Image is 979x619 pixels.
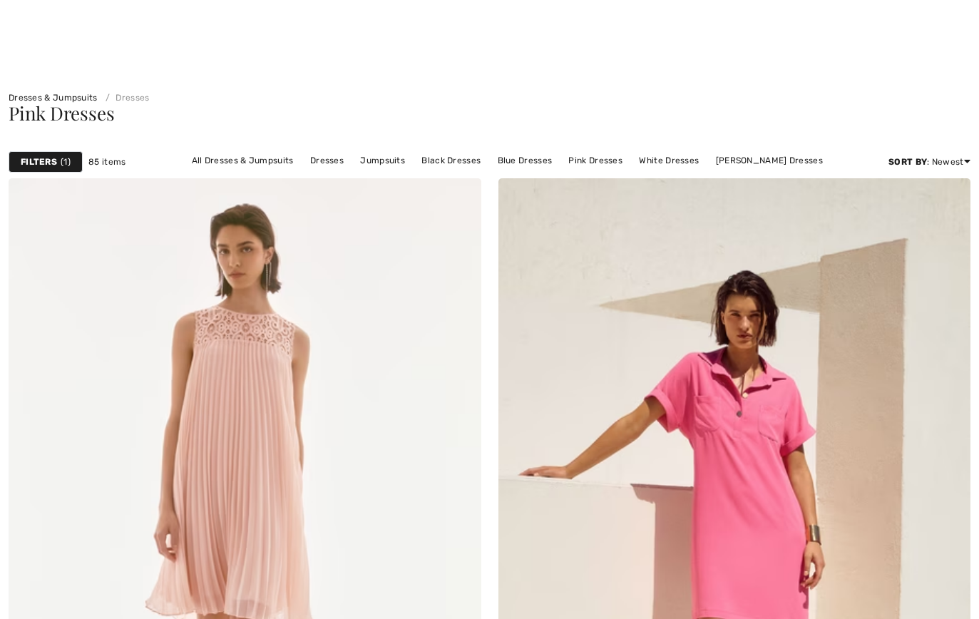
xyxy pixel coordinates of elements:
[21,155,57,168] strong: Filters
[709,151,830,170] a: [PERSON_NAME] Dresses
[88,155,125,168] span: 85 items
[888,157,927,167] strong: Sort By
[303,151,351,170] a: Dresses
[561,151,630,170] a: Pink Dresses
[491,151,560,170] a: Blue Dresses
[61,155,71,168] span: 1
[100,93,149,103] a: Dresses
[9,101,114,126] span: Pink Dresses
[888,155,970,168] div: : Newest
[9,93,98,103] a: Dresses & Jumpsuits
[353,151,412,170] a: Jumpsuits
[446,170,568,188] a: [PERSON_NAME] Dresses
[632,151,706,170] a: White Dresses
[414,151,488,170] a: Black Dresses
[185,151,301,170] a: All Dresses & Jumpsuits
